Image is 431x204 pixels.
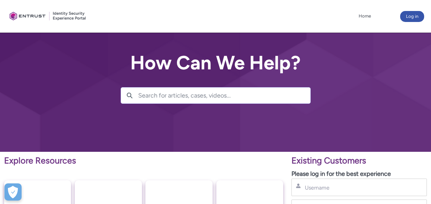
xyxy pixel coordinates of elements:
[291,169,427,179] p: Please log in for the best experience
[357,11,373,21] a: Home
[4,154,283,167] p: Explore Resources
[4,183,22,201] div: Cookie Preferences
[138,88,310,103] input: Search for articles, cases, videos...
[4,183,22,201] button: Open Preferences
[304,184,393,191] input: Username
[121,88,138,103] button: Search
[121,52,311,73] h2: How Can We Help?
[291,154,427,167] p: Existing Customers
[400,11,424,22] button: Log in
